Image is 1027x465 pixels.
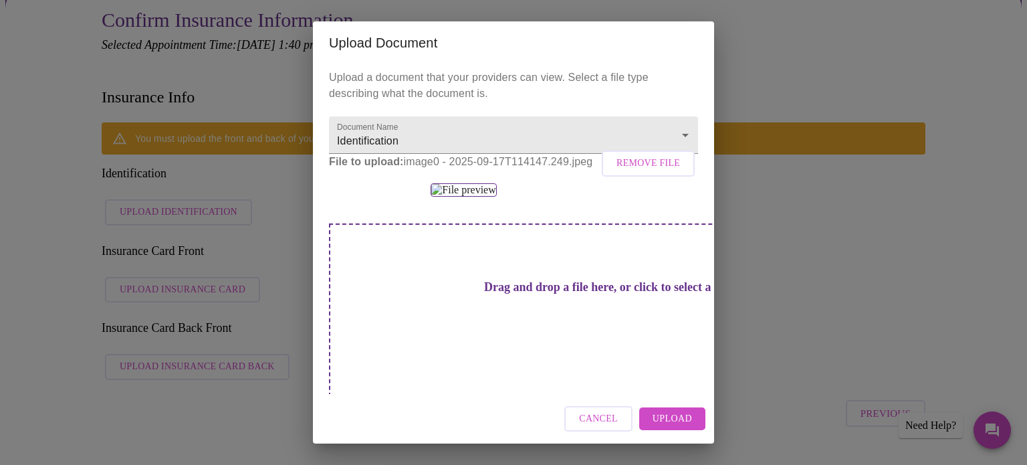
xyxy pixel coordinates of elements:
strong: File to upload: [329,156,404,167]
button: Upload [639,407,705,431]
h3: Drag and drop a file here, or click to select a file [423,280,792,294]
button: Remove File [602,151,695,177]
span: Remove File [616,155,680,172]
h2: Upload Document [329,32,698,54]
div: Identification [329,116,698,154]
img: File preview [431,183,496,197]
p: Upload a document that your providers can view. Select a file type describing what the document is. [329,70,698,102]
button: Cancel [564,406,633,432]
span: Upload [653,411,692,428]
p: image0 - 2025-09-17T114147.249.jpeg [329,154,698,170]
span: Cancel [579,411,618,428]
